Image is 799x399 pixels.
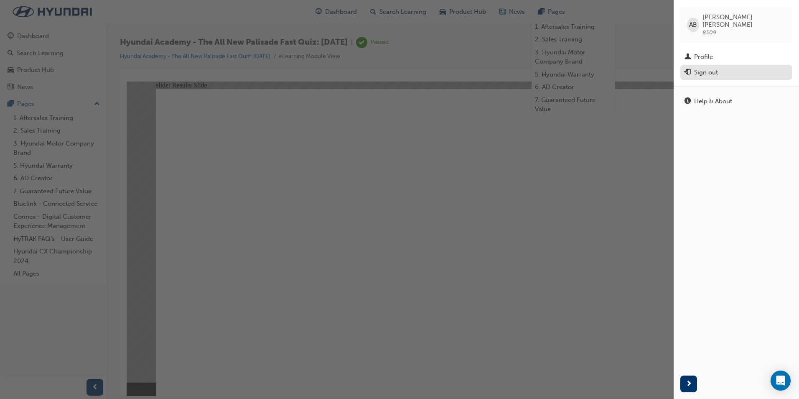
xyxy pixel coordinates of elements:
a: Help & About [680,94,792,109]
div: Open Intercom Messenger [771,371,791,391]
a: Profile [680,49,792,65]
span: man-icon [684,54,691,61]
span: info-icon [684,98,691,105]
div: Profile [694,52,713,62]
span: next-icon [686,379,692,389]
span: AB [689,20,697,30]
span: 8309 [702,29,716,36]
div: Help & About [694,97,732,106]
button: Sign out [680,65,792,80]
span: [PERSON_NAME] [PERSON_NAME] [702,13,786,28]
span: exit-icon [684,69,691,77]
div: Sign out [694,68,718,77]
